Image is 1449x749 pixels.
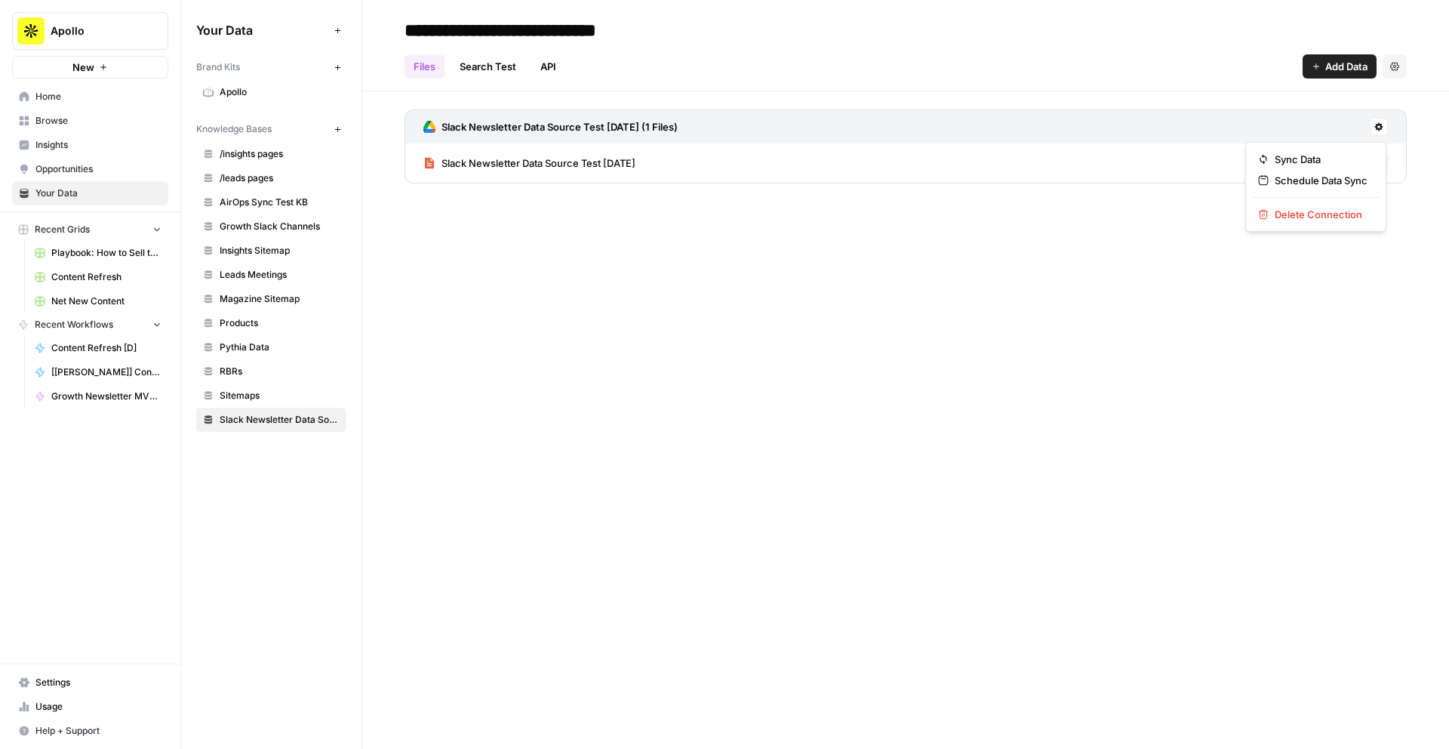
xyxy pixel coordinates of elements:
[196,239,346,263] a: Insights Sitemap
[35,700,162,714] span: Usage
[220,316,340,330] span: Products
[220,292,340,306] span: Magazine Sitemap
[12,313,168,336] button: Recent Workflows
[1275,207,1367,222] span: Delete Connection
[35,676,162,689] span: Settings
[28,289,168,313] a: Net New Content
[28,384,168,408] a: Growth Newsletter MVP 1.1
[196,166,346,190] a: /leads pages
[451,54,525,79] a: Search Test
[12,181,168,205] a: Your Data
[35,114,162,128] span: Browse
[220,196,340,209] span: AirOps Sync Test KB
[35,724,162,738] span: Help + Support
[220,389,340,402] span: Sitemaps
[28,336,168,360] a: Content Refresh [D]
[12,56,168,79] button: New
[12,12,168,50] button: Workspace: Apollo
[35,318,113,331] span: Recent Workflows
[51,246,162,260] span: Playbook: How to Sell to "X" Leads Grid
[220,413,340,427] span: Slack Newsletter Data Source
[196,263,346,287] a: Leads Meetings
[12,719,168,743] button: Help + Support
[1325,59,1367,74] span: Add Data
[72,60,94,75] span: New
[28,360,168,384] a: [[PERSON_NAME]] Content Refresh
[441,156,635,171] span: Slack Newsletter Data Source Test [DATE]
[12,670,168,695] a: Settings
[196,60,240,74] span: Brand Kits
[28,241,168,265] a: Playbook: How to Sell to "X" Leads Grid
[17,17,45,45] img: Apollo Logo
[51,390,162,403] span: Growth Newsletter MVP 1.1
[196,359,346,384] a: RBRs
[196,408,346,432] a: Slack Newsletter Data Source
[1275,173,1367,188] span: Schedule Data Sync
[12,157,168,181] a: Opportunities
[51,294,162,308] span: Net New Content
[196,80,346,104] a: Apollo
[531,54,565,79] a: API
[196,21,328,39] span: Your Data
[196,287,346,311] a: Magazine Sitemap
[51,365,162,379] span: [[PERSON_NAME]] Content Refresh
[35,90,162,103] span: Home
[196,190,346,214] a: AirOps Sync Test KB
[35,162,162,176] span: Opportunities
[12,695,168,719] a: Usage
[196,335,346,359] a: Pythia Data
[35,223,90,236] span: Recent Grids
[51,270,162,284] span: Content Refresh
[220,85,340,99] span: Apollo
[35,138,162,152] span: Insights
[220,268,340,282] span: Leads Meetings
[1275,152,1367,167] span: Sync Data
[12,133,168,157] a: Insights
[441,119,678,134] h3: Slack Newsletter Data Source Test [DATE] (1 Files)
[196,142,346,166] a: /insights pages
[12,109,168,133] a: Browse
[196,122,272,136] span: Knowledge Bases
[12,218,168,241] button: Recent Grids
[196,214,346,239] a: Growth Slack Channels
[28,265,168,289] a: Content Refresh
[220,244,340,257] span: Insights Sitemap
[35,186,162,200] span: Your Data
[423,143,635,183] a: Slack Newsletter Data Source Test [DATE]
[405,54,445,79] a: Files
[220,147,340,161] span: /insights pages
[423,110,678,143] a: Slack Newsletter Data Source Test [DATE] (1 Files)
[51,341,162,355] span: Content Refresh [D]
[220,171,340,185] span: /leads pages
[51,23,142,39] span: Apollo
[196,311,346,335] a: Products
[196,384,346,408] a: Sitemaps
[1303,54,1377,79] button: Add Data
[220,365,340,378] span: RBRs
[220,341,340,354] span: Pythia Data
[220,220,340,233] span: Growth Slack Channels
[12,85,168,109] a: Home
